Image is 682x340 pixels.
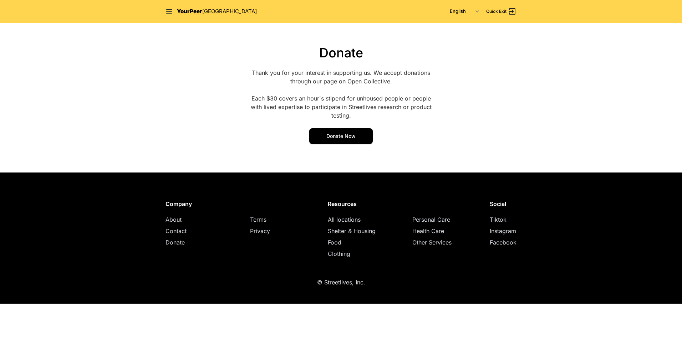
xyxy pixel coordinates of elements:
span: Donate Now [326,133,356,139]
a: Instagram [490,227,516,235]
span: Each $30 covers an hour's stipend for unhoused people or people with lived expertise to participa... [251,95,432,119]
span: Donate [319,45,363,61]
p: © Streetlives, Inc. [317,278,365,287]
a: Privacy [250,227,270,235]
a: YourPeer[GEOGRAPHIC_DATA] [177,7,257,16]
span: Thank you for your interest in supporting us. We accept donations through our page on Open Collec... [252,69,430,85]
span: Quick Exit [486,9,507,14]
a: Other Services [412,239,452,246]
a: All locations [328,216,361,223]
span: Company [166,200,192,207]
a: Clothing [328,250,350,257]
a: Health Care [412,227,444,235]
span: [GEOGRAPHIC_DATA] [202,8,257,15]
span: YourPeer [177,8,202,15]
a: About [166,216,182,223]
a: Donate Now [309,128,373,144]
span: Social [490,200,506,207]
a: Food [328,239,341,246]
a: Contact [166,227,187,235]
a: Shelter & Housing [328,227,376,235]
a: Tiktok [490,216,507,223]
a: Facebook [490,239,516,246]
a: Personal Care [412,216,450,223]
span: Resources [328,200,357,207]
a: Terms [250,216,266,223]
a: Quick Exit [486,7,516,16]
a: Donate [166,239,185,246]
